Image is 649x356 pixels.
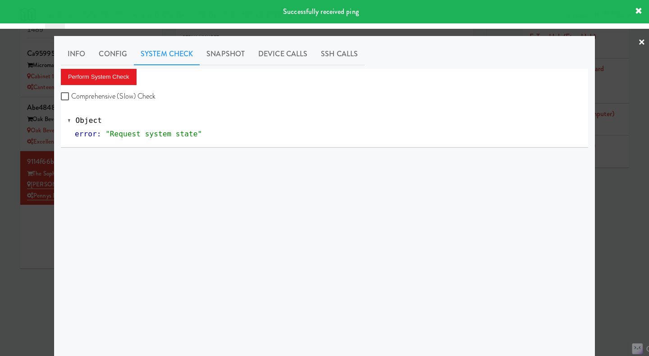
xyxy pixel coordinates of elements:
[92,43,134,65] a: Config
[76,116,102,125] span: Object
[61,93,71,100] input: Comprehensive (Slow) Check
[97,130,101,138] span: :
[638,29,645,57] a: ×
[75,130,97,138] span: error
[105,130,202,138] span: "Request system state"
[200,43,251,65] a: Snapshot
[134,43,200,65] a: System Check
[283,6,359,17] span: Successfully received ping
[61,90,156,103] label: Comprehensive (Slow) Check
[61,69,137,85] button: Perform System Check
[61,43,92,65] a: Info
[251,43,314,65] a: Device Calls
[314,43,365,65] a: SSH Calls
